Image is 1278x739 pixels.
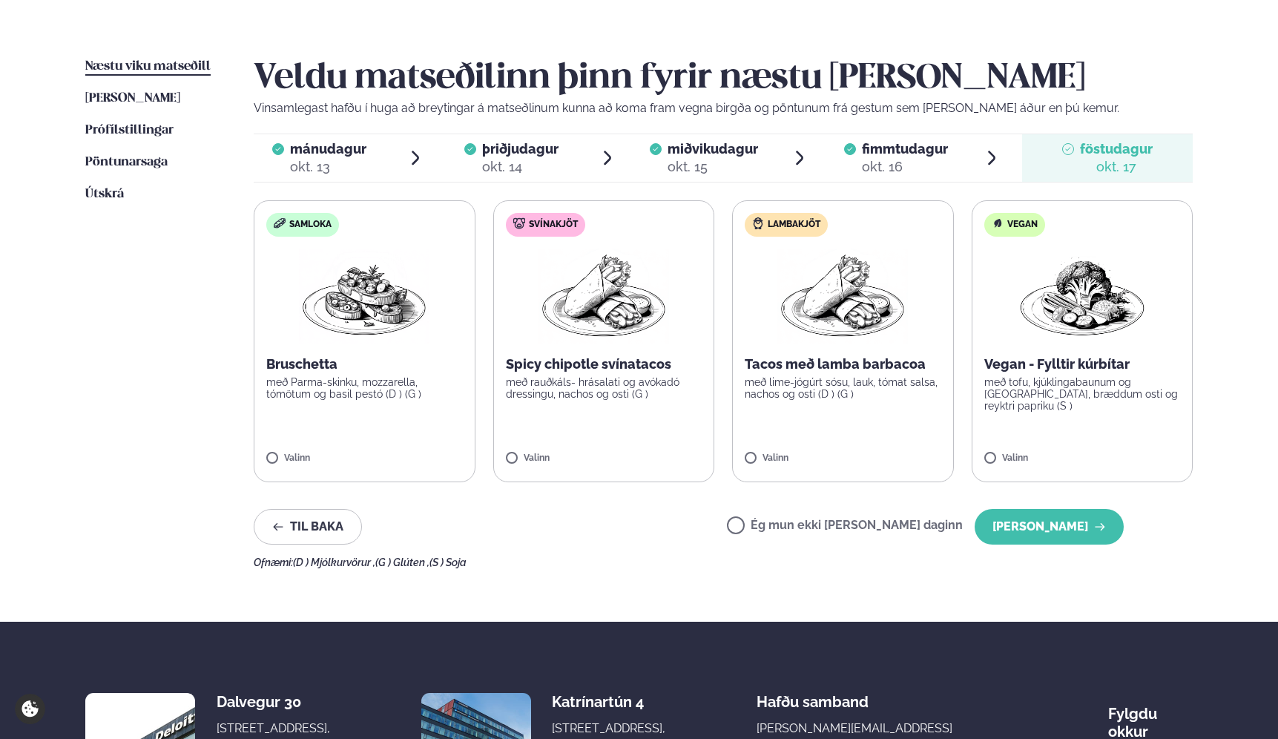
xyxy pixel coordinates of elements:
[290,158,366,176] div: okt. 13
[538,249,669,344] img: Wraps.png
[15,694,45,724] a: Cookie settings
[217,693,335,711] div: Dalvegur 30
[668,158,758,176] div: okt. 15
[1080,141,1153,157] span: föstudagur
[289,219,332,231] span: Samloka
[984,355,1181,373] p: Vegan - Fylltir kúrbítar
[254,99,1193,117] p: Vinsamlegast hafðu í huga að breytingar á matseðlinum kunna að koma fram vegna birgða og pöntunum...
[992,217,1004,229] img: Vegan.svg
[254,556,1193,568] div: Ofnæmi:
[752,217,764,229] img: Lamb.svg
[85,188,124,200] span: Útskrá
[299,249,429,344] img: Bruschetta.png
[552,693,670,711] div: Katrínartún 4
[862,158,948,176] div: okt. 16
[85,58,211,76] a: Næstu viku matseðill
[768,219,820,231] span: Lambakjöt
[429,556,467,568] span: (S ) Soja
[745,355,941,373] p: Tacos með lamba barbacoa
[757,681,869,711] span: Hafðu samband
[254,509,362,545] button: Til baka
[266,376,463,400] p: með Parma-skinku, mozzarella, tómötum og basil pestó (D ) (G )
[506,376,702,400] p: með rauðkáls- hrásalati og avókadó dressingu, nachos og osti (G )
[777,249,908,344] img: Wraps.png
[293,556,375,568] span: (D ) Mjólkurvörur ,
[529,219,578,231] span: Svínakjöt
[85,124,174,137] span: Prófílstillingar
[85,185,124,203] a: Útskrá
[1080,158,1153,176] div: okt. 17
[984,376,1181,412] p: með tofu, kjúklingabaunum og [GEOGRAPHIC_DATA], bræddum osti og reyktri papriku (S )
[482,141,559,157] span: þriðjudagur
[375,556,429,568] span: (G ) Glúten ,
[85,154,168,171] a: Pöntunarsaga
[482,158,559,176] div: okt. 14
[1017,249,1147,344] img: Vegan.png
[862,141,948,157] span: fimmtudagur
[975,509,1124,545] button: [PERSON_NAME]
[254,58,1193,99] h2: Veldu matseðilinn þinn fyrir næstu [PERSON_NAME]
[85,90,180,108] a: [PERSON_NAME]
[85,60,211,73] span: Næstu viku matseðill
[274,218,286,229] img: sandwich-new-16px.svg
[668,141,758,157] span: miðvikudagur
[513,217,525,229] img: pork.svg
[1007,219,1038,231] span: Vegan
[266,355,463,373] p: Bruschetta
[290,141,366,157] span: mánudagur
[506,355,702,373] p: Spicy chipotle svínatacos
[85,156,168,168] span: Pöntunarsaga
[85,122,174,139] a: Prófílstillingar
[85,92,180,105] span: [PERSON_NAME]
[745,376,941,400] p: með lime-jógúrt sósu, lauk, tómat salsa, nachos og osti (D ) (G )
